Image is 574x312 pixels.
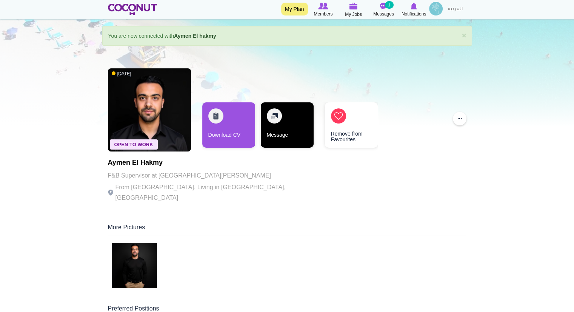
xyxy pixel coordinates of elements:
[349,3,358,9] img: My Jobs
[108,4,157,15] img: Home
[402,10,426,18] span: Notifications
[319,102,372,151] div: 3 / 3
[308,2,339,18] a: Browse Members Members
[202,102,255,148] a: Download CV
[202,102,255,151] div: 1 / 3
[261,102,314,148] a: Message
[453,112,466,125] button: ...
[369,2,399,18] a: Messages Messages 1
[108,170,315,181] p: F&B Supervisor at [GEOGRAPHIC_DATA][PERSON_NAME]
[380,3,388,9] img: Messages
[345,11,362,18] span: My Jobs
[373,10,394,18] span: Messages
[325,102,378,148] a: Remove from Favourites
[462,31,466,39] a: ×
[281,3,308,15] a: My Plan
[112,71,131,77] span: [DATE]
[261,102,314,151] div: 2 / 3
[108,223,466,235] div: More Pictures
[399,2,429,18] a: Notifications Notifications
[174,33,216,39] a: Aymen El hakmy
[102,26,472,46] div: You are now connected with
[339,2,369,18] a: My Jobs My Jobs
[318,3,328,9] img: Browse Members
[108,159,315,167] h1: Aymen El hakmy
[385,1,393,9] small: 1
[108,182,315,203] p: From [GEOGRAPHIC_DATA], Living in [GEOGRAPHIC_DATA], [GEOGRAPHIC_DATA]
[110,139,158,150] span: Open To Work
[411,3,417,9] img: Notifications
[314,10,332,18] span: Members
[444,2,466,17] a: العربية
